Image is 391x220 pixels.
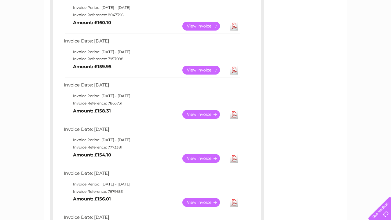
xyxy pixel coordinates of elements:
td: Invoice Reference: 7957098 [62,55,241,63]
a: View [182,110,227,119]
td: Invoice Reference: 8047396 [62,11,241,19]
td: Invoice Date: [DATE] [62,81,241,92]
a: Contact [350,26,365,31]
a: Log out [371,26,385,31]
td: Invoice Period: [DATE] - [DATE] [62,92,241,100]
img: logo.png [14,16,45,35]
a: Download [230,154,238,163]
a: View [182,154,227,163]
td: Invoice Period: [DATE] - [DATE] [62,4,241,11]
a: Energy [299,26,312,31]
b: Amount: £156.01 [73,196,111,202]
a: View [182,198,227,207]
td: Invoice Date: [DATE] [62,37,241,48]
div: Clear Business is a trading name of Verastar Limited (registered in [GEOGRAPHIC_DATA] No. 3667643... [52,3,340,30]
td: Invoice Date: [DATE] [62,169,241,181]
a: Telecoms [316,26,334,31]
b: Amount: £158.31 [73,108,111,114]
a: 0333 014 3131 [276,3,318,11]
td: Invoice Reference: 7865731 [62,100,241,107]
b: Amount: £154.10 [73,152,111,158]
a: Download [230,110,238,119]
a: View [182,22,227,31]
td: Invoice Reference: 7679653 [62,188,241,195]
a: Download [230,66,238,75]
a: Download [230,22,238,31]
b: Amount: £159.95 [73,64,111,69]
b: Amount: £160.10 [73,20,111,25]
a: Download [230,198,238,207]
td: Invoice Date: [DATE] [62,125,241,137]
a: Water [283,26,295,31]
a: Blog [338,26,347,31]
a: View [182,66,227,75]
td: Invoice Reference: 7773381 [62,144,241,151]
td: Invoice Period: [DATE] - [DATE] [62,136,241,144]
td: Invoice Period: [DATE] - [DATE] [62,48,241,56]
td: Invoice Period: [DATE] - [DATE] [62,181,241,188]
